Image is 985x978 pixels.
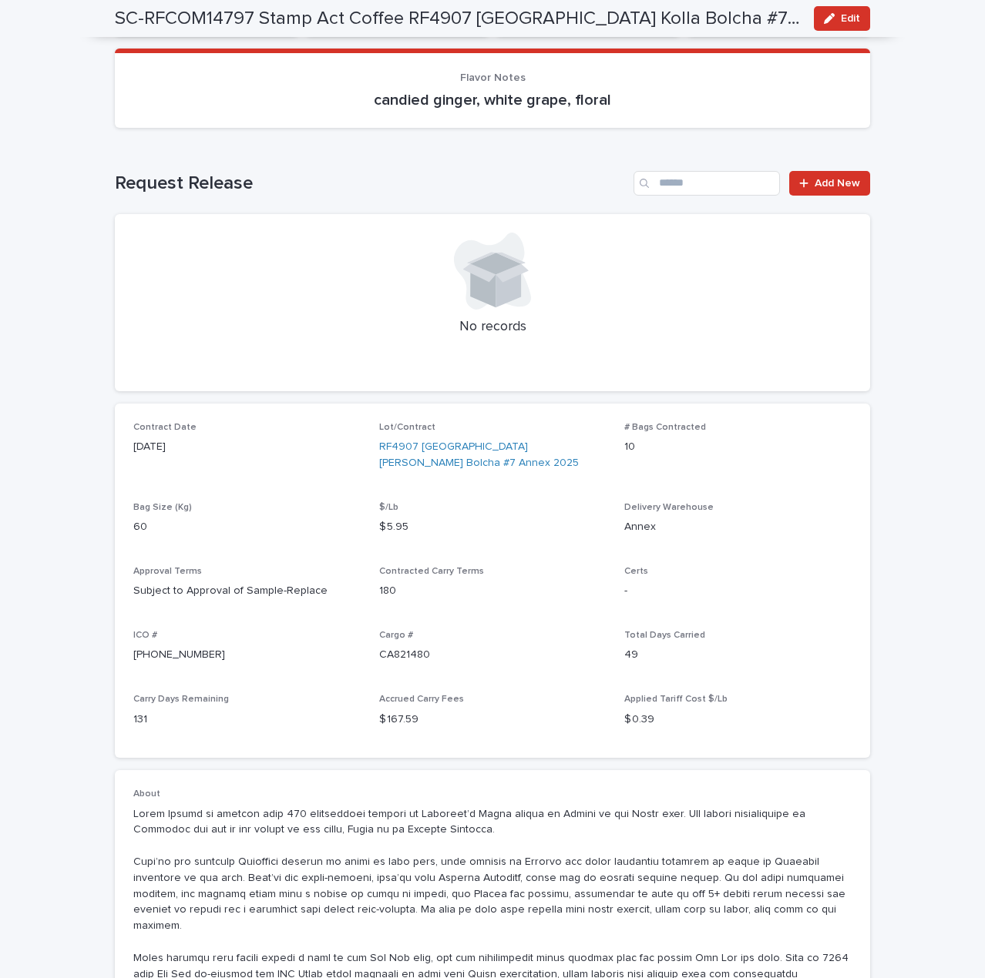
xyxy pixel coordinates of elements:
p: No records [133,319,852,336]
span: Delivery Warehouse [624,503,714,512]
p: 10 [624,439,852,455]
input: Search [634,171,780,196]
h1: Request Release [115,172,627,195]
span: Total Days Carried [624,631,705,640]
p: $ 167.59 [379,712,607,728]
span: Lot/Contract [379,423,435,432]
p: 131 [133,712,361,728]
span: Cargo # [379,631,413,640]
p: Subject to Approval of Sample-Replace [133,583,361,599]
p: [DATE] [133,439,361,455]
p: - [624,583,852,599]
p: Annex [624,519,852,535]
span: Applied Tariff Cost $/Lb [624,695,728,704]
span: Approval Terms [133,567,202,576]
p: 180 [379,583,607,599]
span: # Bags Contracted [624,423,706,432]
button: Edit [814,6,870,31]
p: CA821480 [379,647,607,663]
span: About [133,789,160,799]
a: Add New [789,171,870,196]
span: ICO # [133,631,157,640]
span: Add New [815,178,860,189]
span: Bag Size (Kg) [133,503,192,512]
span: Flavor Notes [460,72,526,83]
p: [PHONE_NUMBER] [133,647,361,663]
a: RF4907 [GEOGRAPHIC_DATA] [PERSON_NAME] Bolcha #7 Annex 2025 [379,439,607,471]
h2: SC-RFCOM14797 Stamp Act Coffee RF4907 Ethiopia Kolla Bolcha #7 10 bags left to release [115,8,802,30]
p: $ 0.39 [624,712,852,728]
span: $/Lb [379,503,398,512]
p: 60 [133,519,361,535]
span: Accrued Carry Fees [379,695,464,704]
p: 49 [624,647,852,663]
span: Contract Date [133,423,197,432]
p: candied ginger, white grape, floral [133,91,852,109]
p: $ 5.95 [379,519,607,535]
span: Carry Days Remaining [133,695,229,704]
span: Contracted Carry Terms [379,567,484,576]
span: Edit [841,13,860,24]
span: Certs [624,567,648,576]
